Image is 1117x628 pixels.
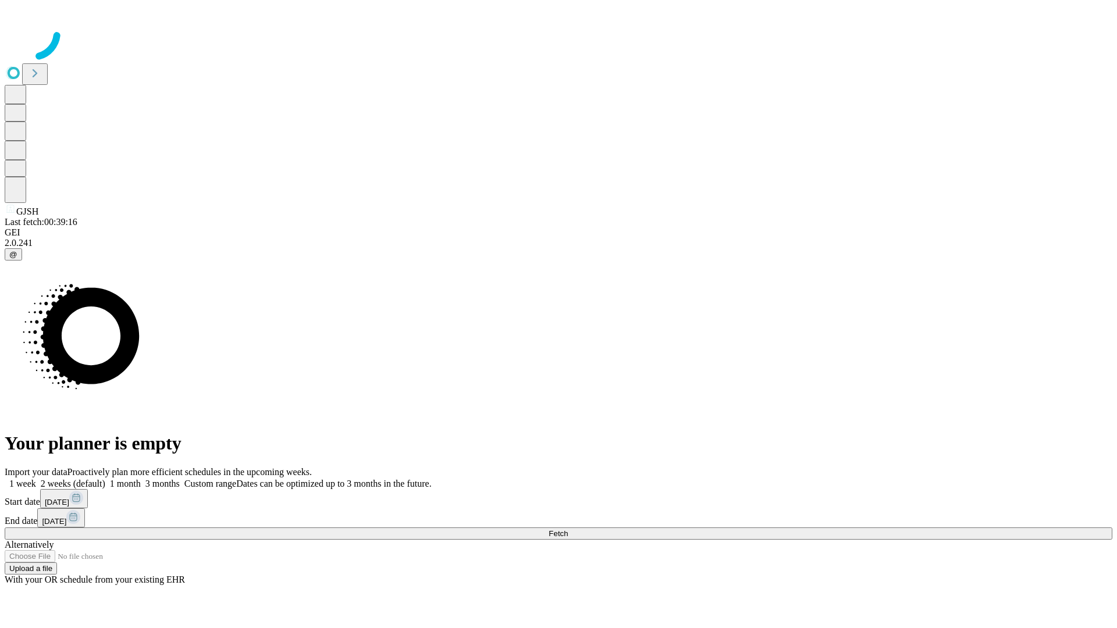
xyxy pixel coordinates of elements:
[40,489,88,508] button: [DATE]
[5,540,54,549] span: Alternatively
[45,498,69,506] span: [DATE]
[184,479,236,488] span: Custom range
[5,227,1112,238] div: GEI
[5,433,1112,454] h1: Your planner is empty
[5,527,1112,540] button: Fetch
[5,575,185,584] span: With your OR schedule from your existing EHR
[9,479,36,488] span: 1 week
[5,217,77,227] span: Last fetch: 00:39:16
[5,248,22,261] button: @
[9,250,17,259] span: @
[5,238,1112,248] div: 2.0.241
[37,508,85,527] button: [DATE]
[5,508,1112,527] div: End date
[5,562,57,575] button: Upload a file
[145,479,180,488] span: 3 months
[110,479,141,488] span: 1 month
[5,467,67,477] span: Import your data
[5,489,1112,508] div: Start date
[41,479,105,488] span: 2 weeks (default)
[549,529,568,538] span: Fetch
[67,467,312,477] span: Proactively plan more efficient schedules in the upcoming weeks.
[236,479,431,488] span: Dates can be optimized up to 3 months in the future.
[16,206,38,216] span: GJSH
[42,517,66,526] span: [DATE]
